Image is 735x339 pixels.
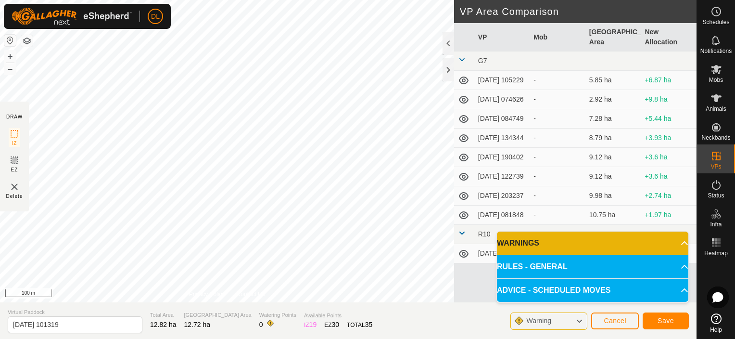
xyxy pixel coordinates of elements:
th: [GEOGRAPHIC_DATA] Area [585,23,641,52]
button: Reset Map [4,35,16,46]
span: 30 [332,321,340,328]
span: G7 [478,57,487,65]
span: Notifications [700,48,732,54]
span: Infra [710,222,722,227]
th: New Allocation [641,23,697,52]
td: +5.44 ha [641,109,697,129]
button: Map Layers [21,35,33,47]
a: Help [697,310,735,337]
h2: VP Area Comparison [460,6,697,17]
td: +2.74 ha [641,186,697,206]
div: IZ [304,320,317,330]
span: VPs [710,164,721,169]
td: +6.87 ha [641,71,697,90]
span: Total Area [150,311,177,319]
td: 9.12 ha [585,167,641,186]
span: 35 [365,321,373,328]
td: +9.8 ha [641,90,697,109]
button: – [4,63,16,75]
span: Save [658,317,674,325]
div: - [533,94,582,104]
button: Cancel [591,313,639,329]
span: Schedules [702,19,729,25]
span: ADVICE - SCHEDULED MOVES [497,285,610,296]
td: 10.75 ha [585,206,641,225]
td: [DATE] 105229 [474,71,530,90]
img: VP [9,181,20,193]
td: 8.79 ha [585,129,641,148]
p-accordion-header: ADVICE - SCHEDULED MOVES [497,279,688,302]
span: Cancel [604,317,626,325]
div: - [533,152,582,162]
div: - [533,75,582,85]
td: 9.98 ha [585,186,641,206]
a: Contact Us [237,290,265,299]
div: EZ [324,320,339,330]
td: [DATE] 083013 [474,244,530,263]
span: WARNINGS [497,237,539,249]
span: Virtual Paddock [8,308,142,316]
td: [DATE] 203237 [474,186,530,206]
span: R10 [478,230,491,238]
span: Neckbands [701,135,730,141]
span: RULES - GENERAL [497,261,568,273]
a: Privacy Policy [189,290,225,299]
span: Delete [6,193,23,200]
td: [DATE] 084749 [474,109,530,129]
td: [DATE] 081848 [474,206,530,225]
td: [DATE] 134344 [474,129,530,148]
button: Save [643,313,689,329]
span: 12.72 ha [184,321,211,328]
div: - [533,210,582,220]
span: Status [708,193,724,198]
p-accordion-header: WARNINGS [497,232,688,255]
th: VP [474,23,530,52]
span: DL [151,12,160,22]
span: IZ [12,140,17,147]
img: Gallagher Logo [12,8,132,25]
p-accordion-header: RULES - GENERAL [497,255,688,278]
td: [DATE] 122739 [474,167,530,186]
span: 19 [309,321,317,328]
td: 9.12 ha [585,148,641,167]
span: Help [710,327,722,333]
span: Heatmap [704,250,728,256]
td: 7.28 ha [585,109,641,129]
span: [GEOGRAPHIC_DATA] Area [184,311,252,319]
td: [DATE] 074626 [474,90,530,109]
button: + [4,51,16,62]
span: 12.82 ha [150,321,177,328]
span: Mobs [709,77,723,83]
span: Animals [706,106,726,112]
span: Available Points [304,312,372,320]
span: 0 [259,321,263,328]
span: Watering Points [259,311,296,319]
th: Mob [530,23,585,52]
td: 2.92 ha [585,90,641,109]
div: - [533,114,582,124]
td: +3.93 ha [641,129,697,148]
td: +3.6 ha [641,167,697,186]
td: +3.6 ha [641,148,697,167]
td: 5.85 ha [585,71,641,90]
td: +1.97 ha [641,206,697,225]
div: TOTAL [347,320,372,330]
div: DRAW [6,113,23,120]
td: [DATE] 190402 [474,148,530,167]
div: - [533,191,582,201]
div: - [533,171,582,182]
span: Warning [526,317,551,325]
div: - [533,133,582,143]
span: EZ [11,166,18,173]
